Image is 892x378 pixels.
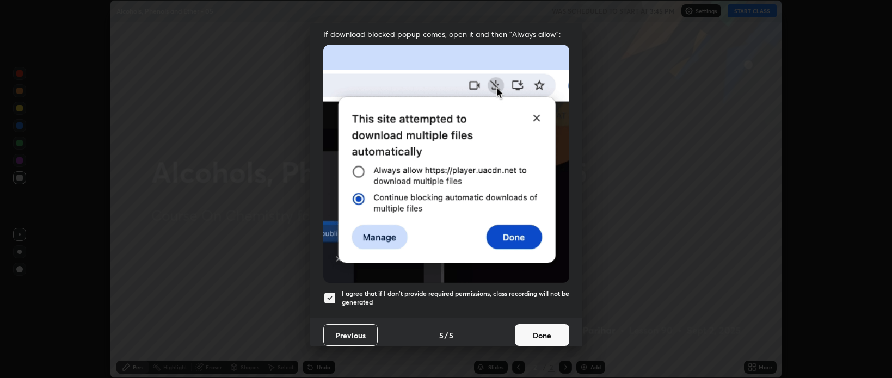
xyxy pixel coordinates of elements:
[323,324,378,346] button: Previous
[323,29,569,39] span: If download blocked popup comes, open it and then "Always allow":
[342,289,569,306] h5: I agree that if I don't provide required permissions, class recording will not be generated
[323,45,569,282] img: downloads-permission-blocked.gif
[445,330,448,341] h4: /
[449,330,453,341] h4: 5
[439,330,444,341] h4: 5
[515,324,569,346] button: Done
